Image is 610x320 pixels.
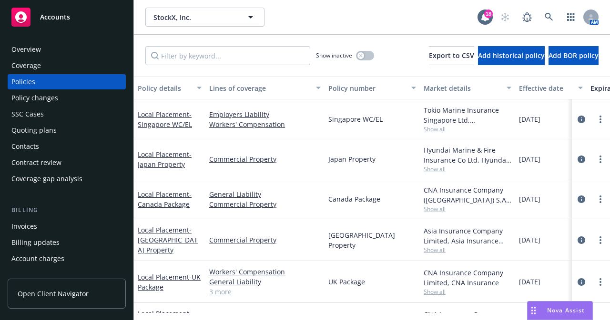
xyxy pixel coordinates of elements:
[539,8,559,27] a: Search
[328,114,383,124] span: Singapore WC/EL
[424,268,511,288] div: CNA Insurance Company Limited, CNA Insurance
[424,145,511,165] div: Hyundai Marine & Fire Insurance Co Ltd, Hyundai Insurance
[138,110,192,129] span: - Singapore WC/EL
[576,114,587,125] a: circleInformation
[40,13,70,21] span: Accounts
[478,51,545,60] span: Add historical policy
[11,90,58,106] div: Policy changes
[11,219,37,234] div: Invoices
[8,42,126,57] a: Overview
[8,58,126,73] a: Coverage
[515,77,587,99] button: Effective date
[8,107,126,122] a: SSC Cases
[18,289,89,299] span: Open Client Navigator
[138,225,198,254] span: - [GEOGRAPHIC_DATA] Property
[209,277,321,287] a: General Liability
[424,185,511,205] div: CNA Insurance Company ([GEOGRAPHIC_DATA]) S.A., CNA Insurance
[8,251,126,266] a: Account charges
[328,277,365,287] span: UK Package
[8,171,126,186] a: Coverage gap analysis
[8,267,126,282] a: Installment plans
[153,12,236,22] span: StockX, Inc.
[134,77,205,99] button: Policy details
[420,77,515,99] button: Market details
[11,171,82,186] div: Coverage gap analysis
[595,234,606,246] a: more
[424,288,511,296] span: Show all
[519,194,540,204] span: [DATE]
[11,267,67,282] div: Installment plans
[316,51,352,59] span: Show inactive
[328,154,376,164] span: Japan Property
[576,154,587,165] a: circleInformation
[484,10,493,18] div: 18
[8,74,126,89] a: Policies
[424,105,511,125] div: Tokio Marine Insurance Singapore Ltd, [GEOGRAPHIC_DATA] Marine America
[145,8,264,27] button: StockX, Inc.
[519,235,540,245] span: [DATE]
[11,58,41,73] div: Coverage
[328,83,406,93] div: Policy number
[8,4,126,30] a: Accounts
[138,110,192,129] a: Local Placement
[518,8,537,27] a: Report a Bug
[478,46,545,65] button: Add historical policy
[328,194,380,204] span: Canada Package
[8,139,126,154] a: Contacts
[561,8,580,27] a: Switch app
[519,114,540,124] span: [DATE]
[209,267,321,277] a: Workers' Compensation
[8,123,126,138] a: Quoting plans
[11,235,60,250] div: Billing updates
[209,119,321,129] a: Workers' Compensation
[496,8,515,27] a: Start snowing
[138,190,192,209] a: Local Placement
[595,194,606,205] a: more
[209,154,321,164] a: Commercial Property
[429,46,474,65] button: Export to CSV
[424,83,501,93] div: Market details
[595,154,606,165] a: more
[325,77,420,99] button: Policy number
[138,190,192,209] span: - Canada Package
[11,251,64,266] div: Account charges
[8,205,126,215] div: Billing
[576,234,587,246] a: circleInformation
[519,154,540,164] span: [DATE]
[424,226,511,246] div: Asia Insurance Company Limited, Asia Insurance Company Limited
[209,235,321,245] a: Commercial Property
[138,83,191,93] div: Policy details
[424,246,511,254] span: Show all
[8,219,126,234] a: Invoices
[145,46,310,65] input: Filter by keyword...
[209,189,321,199] a: General Liability
[205,77,325,99] button: Lines of coverage
[8,90,126,106] a: Policy changes
[138,272,201,291] a: Local Placement
[209,287,321,297] a: 3 more
[576,194,587,205] a: circleInformation
[11,107,44,122] div: SSC Cases
[138,150,192,169] span: - Japan Property
[138,272,201,291] span: - UK Package
[209,109,321,119] a: Employers Liability
[595,114,606,125] a: more
[11,139,39,154] div: Contacts
[11,42,41,57] div: Overview
[138,225,198,254] a: Local Placement
[209,199,321,209] a: Commercial Property
[8,235,126,250] a: Billing updates
[11,123,57,138] div: Quoting plans
[328,230,416,250] span: [GEOGRAPHIC_DATA] Property
[549,46,599,65] button: Add BOR policy
[547,306,585,314] span: Nova Assist
[424,205,511,213] span: Show all
[549,51,599,60] span: Add BOR policy
[519,277,540,287] span: [DATE]
[209,83,310,93] div: Lines of coverage
[8,155,126,170] a: Contract review
[11,74,35,89] div: Policies
[528,301,539,320] div: Drag to move
[138,150,192,169] a: Local Placement
[11,155,61,170] div: Contract review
